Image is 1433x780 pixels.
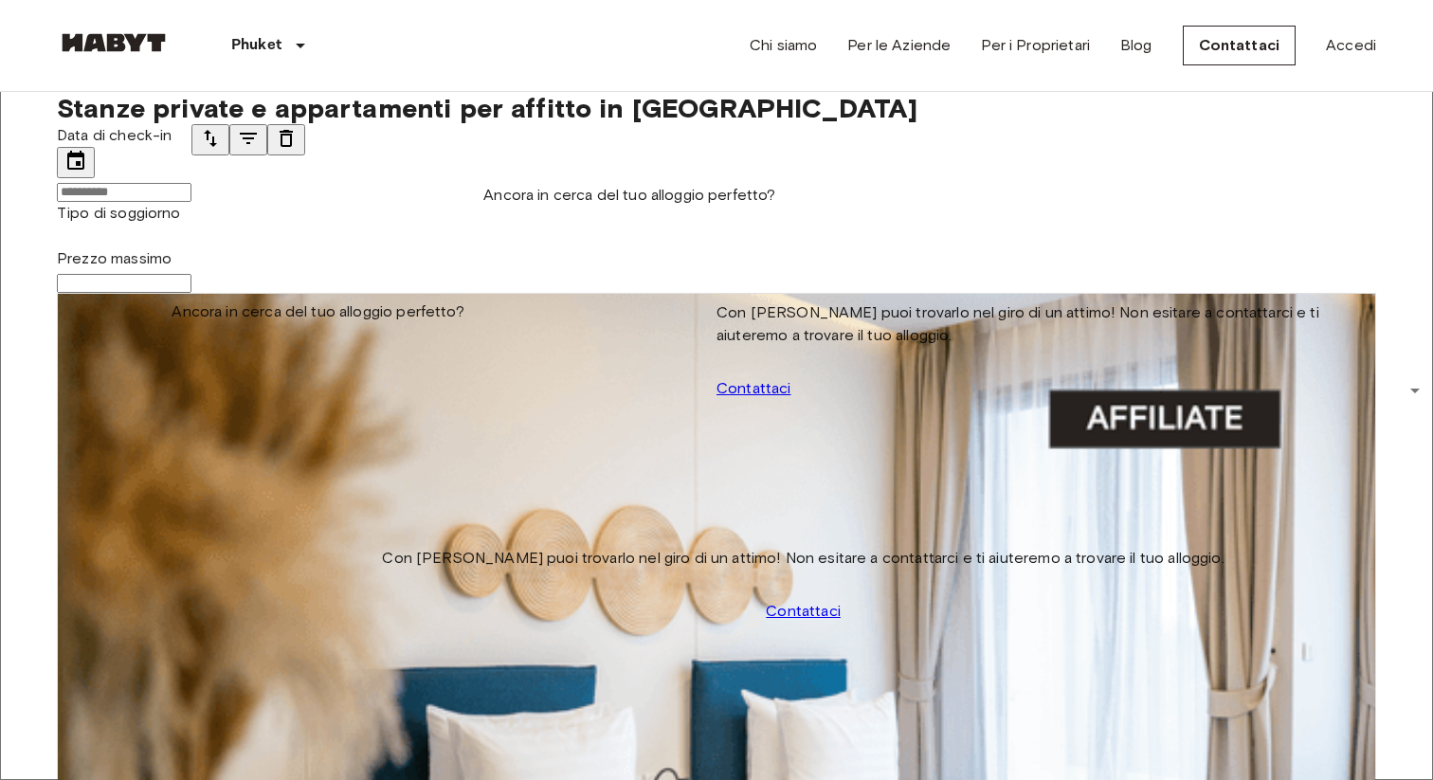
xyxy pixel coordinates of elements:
[231,34,281,57] p: Phuket
[1326,34,1376,57] a: Accedi
[57,33,171,52] img: Habyt
[1120,34,1152,57] a: Blog
[483,184,775,207] span: Ancora in cerca del tuo alloggio perfetto?
[1183,26,1297,65] a: Contattaci
[382,547,1224,570] span: Con [PERSON_NAME] puoi trovarlo nel giro di un attimo! Non esitare a contattarci e ti aiuteremo a...
[750,34,817,57] a: Chi siamo
[847,34,951,57] a: Per le Aziende
[981,34,1090,57] a: Per i Proprietari
[766,600,841,623] a: Contattaci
